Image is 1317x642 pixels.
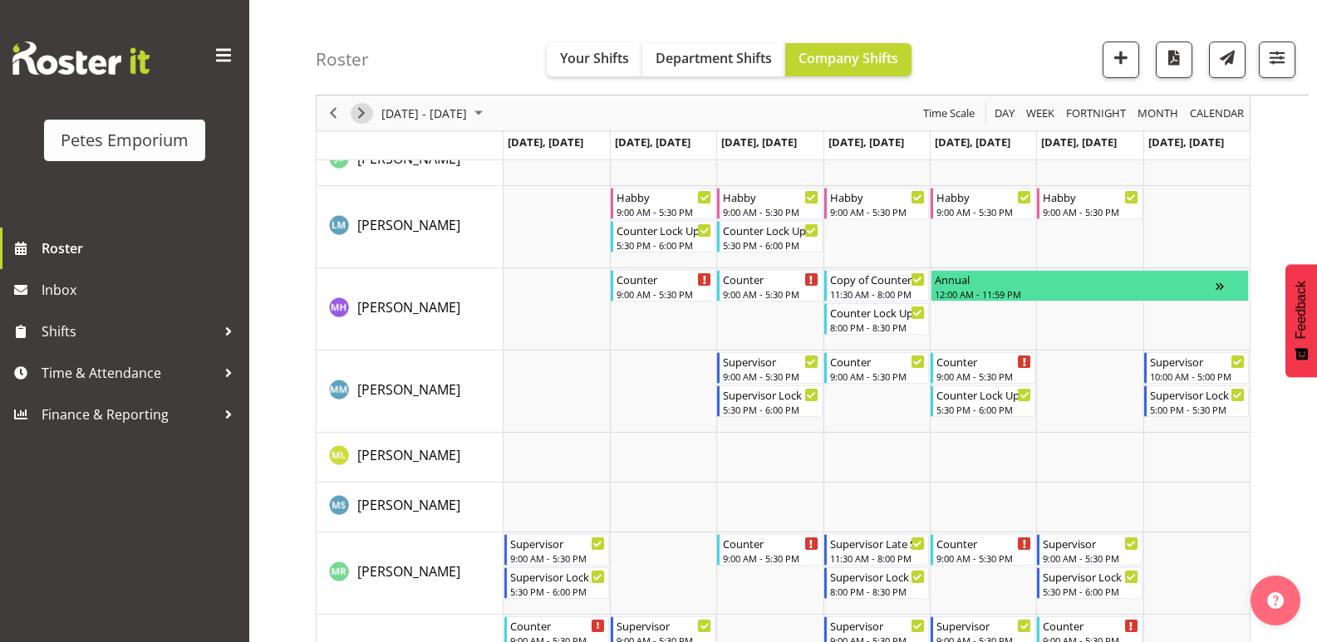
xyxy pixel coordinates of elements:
div: 9:00 AM - 5:30 PM [723,370,818,383]
div: Lianne Morete"s event - Habby Begin From Friday, September 12, 2025 at 9:00:00 AM GMT+12:00 Ends ... [931,188,1035,219]
button: September 08 - 14, 2025 [379,103,490,124]
div: 10:00 AM - 5:00 PM [1150,370,1245,383]
div: Counter Lock Up [830,304,925,321]
td: Mandy Mosley resource [317,350,504,433]
div: 8:00 PM - 8:30 PM [830,585,925,598]
button: Next [351,103,373,124]
span: Fortnight [1064,103,1128,124]
span: [DATE], [DATE] [828,135,904,149]
div: Counter [936,353,1031,370]
span: Week [1025,103,1056,124]
span: [PERSON_NAME] [357,380,460,399]
div: Lianne Morete"s event - Habby Begin From Wednesday, September 10, 2025 at 9:00:00 AM GMT+12:00 En... [717,188,822,219]
div: Habby [936,189,1031,205]
div: 9:00 AM - 5:30 PM [936,551,1031,565]
div: Mackenzie Angus"s event - Counter Lock Up Begin From Thursday, September 11, 2025 at 8:00:00 PM G... [824,303,929,335]
td: Melanie Richardson resource [317,532,504,615]
span: Company Shifts [799,49,898,67]
div: Counter [1043,617,1138,634]
div: Next [347,96,376,130]
div: 5:00 PM - 5:30 PM [1150,403,1245,416]
div: 9:00 AM - 5:30 PM [723,205,818,218]
button: Department Shifts [642,43,785,76]
div: Lianne Morete"s event - Counter Lock Up Begin From Wednesday, September 10, 2025 at 5:30:00 PM GM... [717,221,822,252]
div: Supervisor [830,617,925,634]
div: Supervisor [1150,353,1245,370]
div: Melanie Richardson"s event - Counter Begin From Wednesday, September 10, 2025 at 9:00:00 AM GMT+1... [717,534,822,566]
div: 5:30 PM - 6:00 PM [1043,585,1138,598]
div: 11:30 AM - 8:00 PM [830,287,925,301]
div: 12:00 AM - 11:59 PM [935,287,1216,301]
div: Counter [723,535,818,551]
div: 5:30 PM - 6:00 PM [936,403,1031,416]
span: Time & Attendance [42,360,216,385]
span: Time Scale [921,103,976,124]
span: Month [1136,103,1180,124]
button: Timeline Day [992,103,1018,124]
button: Previous [322,103,345,124]
span: calendar [1188,103,1246,124]
img: help-xxl-2.png [1267,592,1284,609]
div: Lianne Morete"s event - Habby Begin From Saturday, September 13, 2025 at 9:00:00 AM GMT+12:00 End... [1037,188,1142,219]
div: 8:00 PM - 8:30 PM [830,321,925,334]
span: [DATE], [DATE] [935,135,1010,149]
div: Supervisor Lock Up [830,568,925,585]
span: Day [993,103,1016,124]
button: Company Shifts [785,43,912,76]
div: Supervisor [936,617,1031,634]
div: Melanie Richardson"s event - Supervisor Lock Up Begin From Saturday, September 13, 2025 at 5:30:0... [1037,567,1142,599]
button: Send a list of all shifts for the selected filtered period to all rostered employees. [1209,42,1246,78]
div: 9:00 AM - 5:30 PM [936,370,1031,383]
div: Melanie Richardson"s event - Counter Begin From Friday, September 12, 2025 at 9:00:00 AM GMT+12:0... [931,534,1035,566]
span: Department Shifts [656,49,772,67]
span: Feedback [1294,281,1309,339]
button: Time Scale [921,103,978,124]
td: Jodine Bunn resource [317,136,504,186]
div: Supervisor Lock Up [1043,568,1138,585]
span: [DATE], [DATE] [1148,135,1224,149]
div: 9:00 AM - 5:30 PM [723,287,818,301]
div: Supervisor [723,353,818,370]
div: Habby [830,189,925,205]
span: Roster [42,236,241,261]
span: [PERSON_NAME] [357,496,460,514]
a: [PERSON_NAME] [357,380,460,399]
div: Melanie Richardson"s event - Supervisor Lock Up Begin From Thursday, September 11, 2025 at 8:00:0... [824,567,929,599]
span: [DATE] - [DATE] [380,103,469,124]
span: [DATE], [DATE] [1041,135,1117,149]
div: Petes Emporium [61,128,189,153]
div: 5:30 PM - 6:00 PM [617,238,711,252]
div: Supervisor Lock Up [1150,386,1245,403]
img: Rosterit website logo [12,42,150,75]
span: [PERSON_NAME] [357,216,460,234]
div: Lianne Morete"s event - Habby Begin From Tuesday, September 9, 2025 at 9:00:00 AM GMT+12:00 Ends ... [611,188,715,219]
div: Mackenzie Angus"s event - Copy of Counter Mid Shift Begin From Thursday, September 11, 2025 at 11... [824,270,929,301]
div: 9:00 AM - 5:30 PM [1043,205,1138,218]
div: 5:30 PM - 6:00 PM [723,238,818,252]
div: 5:30 PM - 6:00 PM [510,585,605,598]
span: Shifts [42,319,216,344]
div: Counter [723,271,818,287]
div: 9:00 AM - 5:30 PM [830,205,925,218]
div: Counter Lock Up [723,222,818,238]
td: Lianne Morete resource [317,186,504,268]
div: 9:00 AM - 5:30 PM [617,205,711,218]
div: Annual [935,271,1216,287]
div: Melanie Richardson"s event - Supervisor Lock Up Begin From Monday, September 8, 2025 at 5:30:00 P... [504,567,609,599]
span: [PERSON_NAME] [357,298,460,316]
div: Melanie Richardson"s event - Supervisor Begin From Saturday, September 13, 2025 at 9:00:00 AM GMT... [1037,534,1142,566]
div: Mandy Mosley"s event - Counter Lock Up Begin From Friday, September 12, 2025 at 5:30:00 PM GMT+12... [931,385,1035,417]
h4: Roster [316,50,369,69]
a: [PERSON_NAME] [357,215,460,235]
div: Lianne Morete"s event - Habby Begin From Thursday, September 11, 2025 at 9:00:00 AM GMT+12:00 End... [824,188,929,219]
div: Mandy Mosley"s event - Supervisor Lock Up Begin From Sunday, September 14, 2025 at 5:00:00 PM GMT... [1144,385,1249,417]
span: [PERSON_NAME] [357,562,460,581]
div: Supervisor [1043,535,1138,551]
button: Download a PDF of the roster according to the set date range. [1156,42,1192,78]
div: Mandy Mosley"s event - Counter Begin From Thursday, September 11, 2025 at 9:00:00 AM GMT+12:00 En... [824,352,929,384]
button: Month [1187,103,1247,124]
span: [DATE], [DATE] [508,135,583,149]
div: 5:30 PM - 6:00 PM [723,403,818,416]
span: Finance & Reporting [42,402,216,427]
div: Counter Lock Up [617,222,711,238]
